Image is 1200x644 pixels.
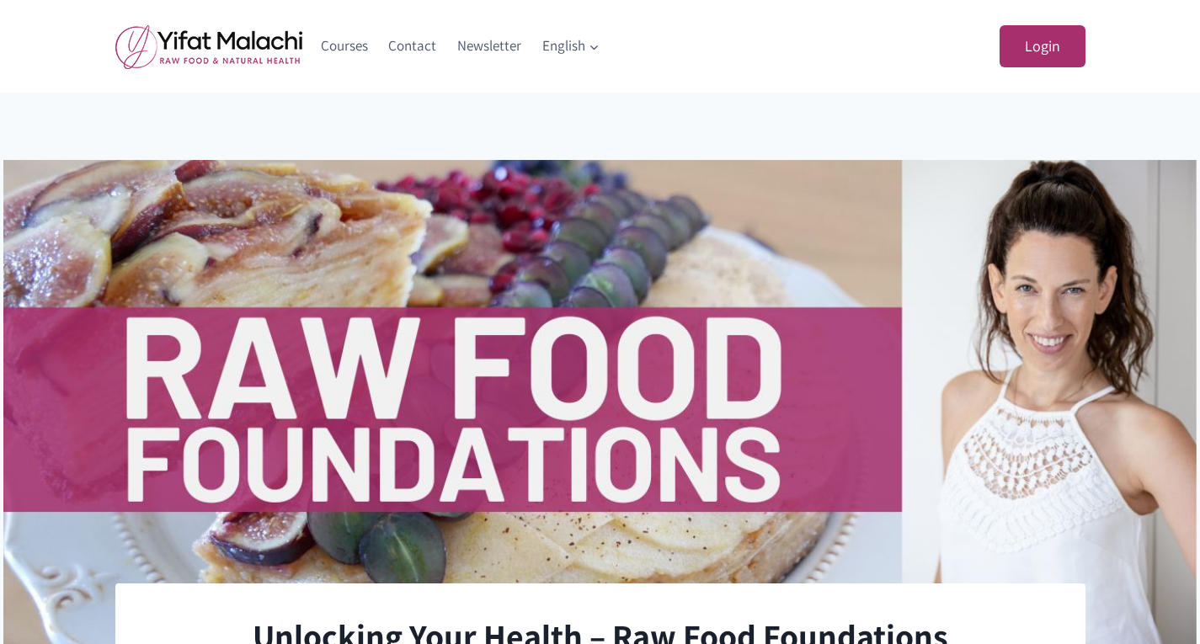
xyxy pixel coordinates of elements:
a: English [531,26,610,67]
a: Newsletter [447,26,532,67]
img: yifat_logo41_en.png [115,24,302,69]
span: English [542,35,600,57]
a: Contact [378,26,447,67]
a: Courses [311,26,379,67]
nav: Primary Navigation [311,26,611,67]
a: Login [1000,25,1085,68]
